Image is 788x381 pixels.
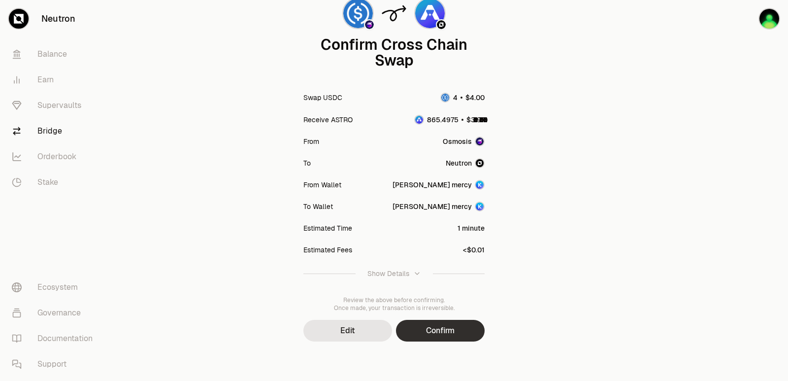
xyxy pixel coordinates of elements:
img: sandy mercy [759,9,779,29]
a: Balance [4,41,106,67]
button: Confirm [396,320,485,342]
button: Edit [303,320,392,342]
div: [PERSON_NAME] mercy [393,180,472,190]
span: Osmosis [443,137,472,146]
a: Earn [4,67,106,93]
img: Account Image [476,181,484,189]
a: Governance [4,300,106,326]
img: ASTRO Logo [415,116,423,124]
div: Estimated Time [303,223,352,233]
a: Bridge [4,118,106,144]
div: [PERSON_NAME] mercy [393,202,472,211]
a: Stake [4,170,106,195]
div: From Wallet [303,180,341,190]
div: From [303,137,319,146]
button: Show Details [303,261,485,286]
button: [PERSON_NAME] mercyAccount Image [393,180,485,190]
img: Osmosis Logo [476,138,484,145]
a: Supervaults [4,93,106,118]
div: <$0.01 [463,245,485,255]
div: Review the above before confirming. Once made, your transaction is irreversible. [303,296,485,312]
img: Osmosis Logo [365,20,374,29]
div: To Wallet [303,202,333,211]
img: Neutron Logo [476,159,484,167]
div: Confirm Cross Chain Swap [303,37,485,69]
button: [PERSON_NAME] mercyAccount Image [393,202,485,211]
div: To [303,158,311,168]
div: Show Details [367,269,409,278]
a: Orderbook [4,144,106,170]
a: Ecosystem [4,275,106,300]
img: USDC Logo [441,94,449,102]
img: Neutron Logo [437,20,446,29]
a: Documentation [4,326,106,351]
div: Swap USDC [303,93,342,103]
span: Neutron [446,158,472,168]
div: Receive ASTRO [303,115,353,125]
div: 1 minute [458,223,485,233]
a: Support [4,351,106,377]
img: Account Image [476,203,484,210]
div: Estimated Fees [303,245,352,255]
